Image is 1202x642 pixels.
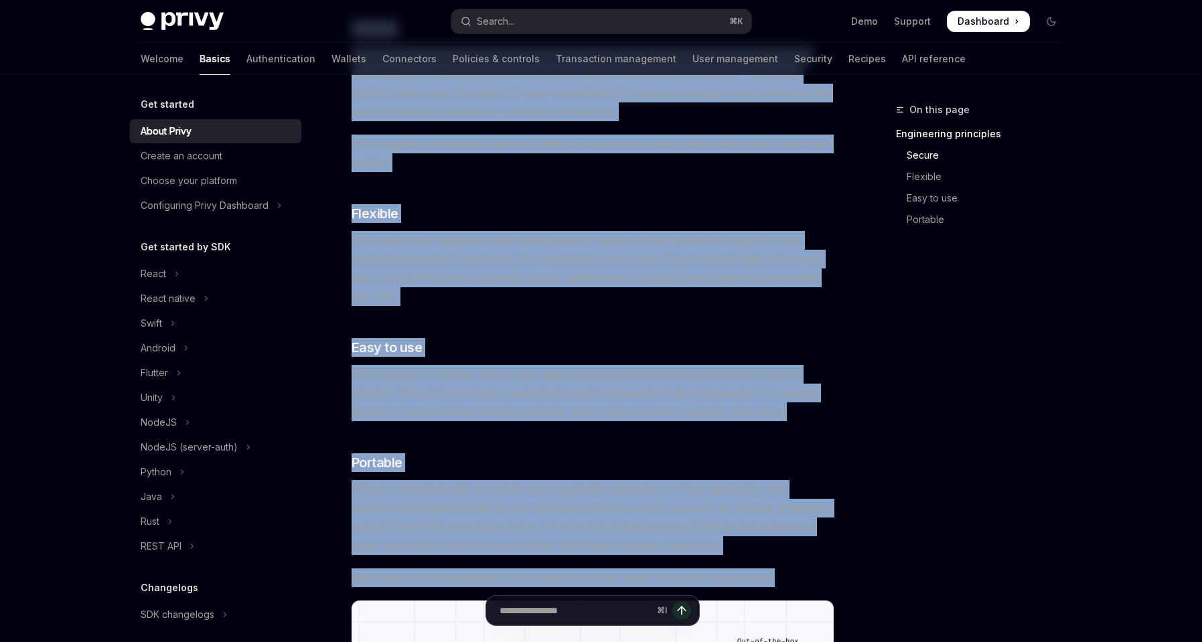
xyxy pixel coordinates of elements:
[672,601,691,620] button: Send message
[130,534,301,558] button: Toggle REST API section
[902,43,966,75] a: API reference
[130,169,301,193] a: Choose your platform
[141,464,171,480] div: Python
[453,43,540,75] a: Policies & controls
[130,193,301,218] button: Toggle Configuring Privy Dashboard section
[130,603,301,627] button: Toggle SDK changelogs section
[141,266,166,282] div: React
[556,43,676,75] a: Transaction management
[130,119,301,143] a: About Privy
[331,43,366,75] a: Wallets
[141,197,269,214] div: Configuring Privy Dashboard
[141,123,192,139] div: About Privy
[477,13,514,29] div: Search...
[130,485,301,509] button: Toggle Java section
[352,480,834,555] span: Privy is compatible with any chain your application operates on. Your application can provision e...
[130,386,301,410] button: Toggle Unity section
[130,435,301,459] button: Toggle NodeJS (server-auth) section
[141,239,231,255] h5: Get started by SDK
[1041,11,1062,32] button: Toggle dark mode
[894,15,931,28] a: Support
[141,43,183,75] a: Welcome
[130,509,301,534] button: Toggle Rust section
[729,16,743,27] span: ⌘ K
[451,9,751,33] button: Open search
[141,315,162,331] div: Swift
[848,43,886,75] a: Recipes
[352,365,834,421] span: Privy has out of the box UIs so your app can support authentication and wallet flows in minutes. ...
[141,148,222,164] div: Create an account
[246,43,315,75] a: Authentication
[352,568,834,587] span: With layers of customizability, Privy supports a wide range of product experiences.
[130,361,301,385] button: Toggle Flutter section
[141,538,181,554] div: REST API
[794,43,832,75] a: Security
[141,365,168,381] div: Flutter
[141,439,238,455] div: NodeJS (server-auth)
[141,414,177,430] div: NodeJS
[130,262,301,286] button: Toggle React section
[352,135,834,172] span: Privy regularly undergoes rigorous audits to ensure your users control and privacy over their wal...
[130,336,301,360] button: Toggle Android section
[896,209,1073,230] a: Portable
[352,338,423,357] span: Easy to use
[130,460,301,484] button: Toggle Python section
[352,453,402,472] span: Portable
[141,173,237,189] div: Choose your platform
[141,291,196,307] div: React native
[141,580,198,596] h5: Changelogs
[896,123,1073,145] a: Engineering principles
[947,11,1030,32] a: Dashboard
[851,15,878,28] a: Demo
[896,145,1073,166] a: Secure
[141,340,175,356] div: Android
[200,43,230,75] a: Basics
[352,204,398,223] span: Flexible
[130,144,301,168] a: Create an account
[382,43,437,75] a: Connectors
[352,231,834,306] span: Privy gives your application low level access to users and their wallets to support a fully custo...
[909,102,970,118] span: On this page
[130,287,301,311] button: Toggle React native section
[141,513,159,530] div: Rust
[958,15,1009,28] span: Dashboard
[141,12,224,31] img: dark logo
[141,96,194,112] h5: Get started
[130,311,301,335] button: Toggle Swift section
[500,596,652,625] input: Ask a question...
[692,43,778,75] a: User management
[141,607,214,623] div: SDK changelogs
[141,489,162,505] div: Java
[141,390,163,406] div: Unity
[896,187,1073,209] a: Easy to use
[896,166,1073,187] a: Flexible
[130,410,301,434] button: Toggle NodeJS section
[352,46,834,121] span: Nothing is more important than your user’s security. Privy’s key management system uses distribut...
